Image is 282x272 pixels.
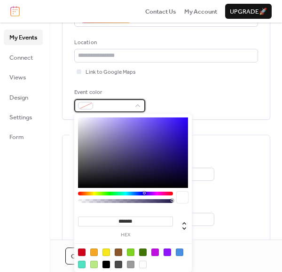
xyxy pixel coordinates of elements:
[127,261,134,268] div: #9B9B9B
[78,249,86,256] div: #D0021B
[115,261,122,268] div: #4A4A4A
[4,50,43,65] a: Connect
[9,53,33,62] span: Connect
[10,6,20,16] img: logo
[139,261,147,268] div: #FFFFFF
[145,7,176,16] a: Contact Us
[71,252,95,261] span: Cancel
[102,261,110,268] div: #000000
[90,249,98,256] div: #F5A623
[127,249,134,256] div: #7ED321
[225,4,272,19] button: Upgrade🚀
[86,68,136,77] span: Link to Google Maps
[176,249,183,256] div: #4A90E2
[4,109,43,124] a: Settings
[4,90,43,105] a: Design
[4,30,43,45] a: My Events
[9,113,32,122] span: Settings
[78,233,173,238] label: hex
[164,249,171,256] div: #9013FE
[230,7,267,16] span: Upgrade 🚀
[151,249,159,256] div: #BD10E0
[78,261,86,268] div: #50E3C2
[9,93,28,102] span: Design
[184,7,217,16] a: My Account
[9,73,26,82] span: Views
[4,129,43,144] a: Form
[90,261,98,268] div: #B8E986
[139,249,147,256] div: #417505
[74,88,143,97] div: Event color
[9,33,37,42] span: My Events
[65,248,101,264] button: Cancel
[102,249,110,256] div: #F8E71C
[115,249,122,256] div: #8B572A
[9,132,24,142] span: Form
[74,38,256,47] div: Location
[4,70,43,85] a: Views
